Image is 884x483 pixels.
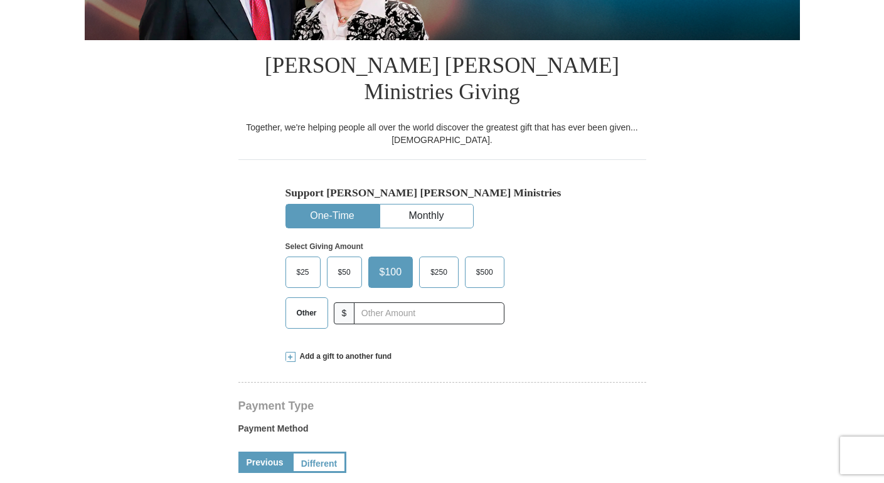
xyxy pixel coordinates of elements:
[238,422,646,441] label: Payment Method
[290,263,316,282] span: $25
[285,186,599,199] h5: Support [PERSON_NAME] [PERSON_NAME] Ministries
[290,304,323,322] span: Other
[334,302,355,324] span: $
[238,452,292,473] a: Previous
[380,204,473,228] button: Monthly
[354,302,504,324] input: Other Amount
[332,263,357,282] span: $50
[238,40,646,121] h1: [PERSON_NAME] [PERSON_NAME] Ministries Giving
[373,263,408,282] span: $100
[424,263,454,282] span: $250
[285,242,363,251] strong: Select Giving Amount
[238,401,646,411] h4: Payment Type
[292,452,347,473] a: Different
[296,351,392,362] span: Add a gift to another fund
[286,204,379,228] button: One-Time
[470,263,499,282] span: $500
[238,121,646,146] div: Together, we're helping people all over the world discover the greatest gift that has ever been g...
